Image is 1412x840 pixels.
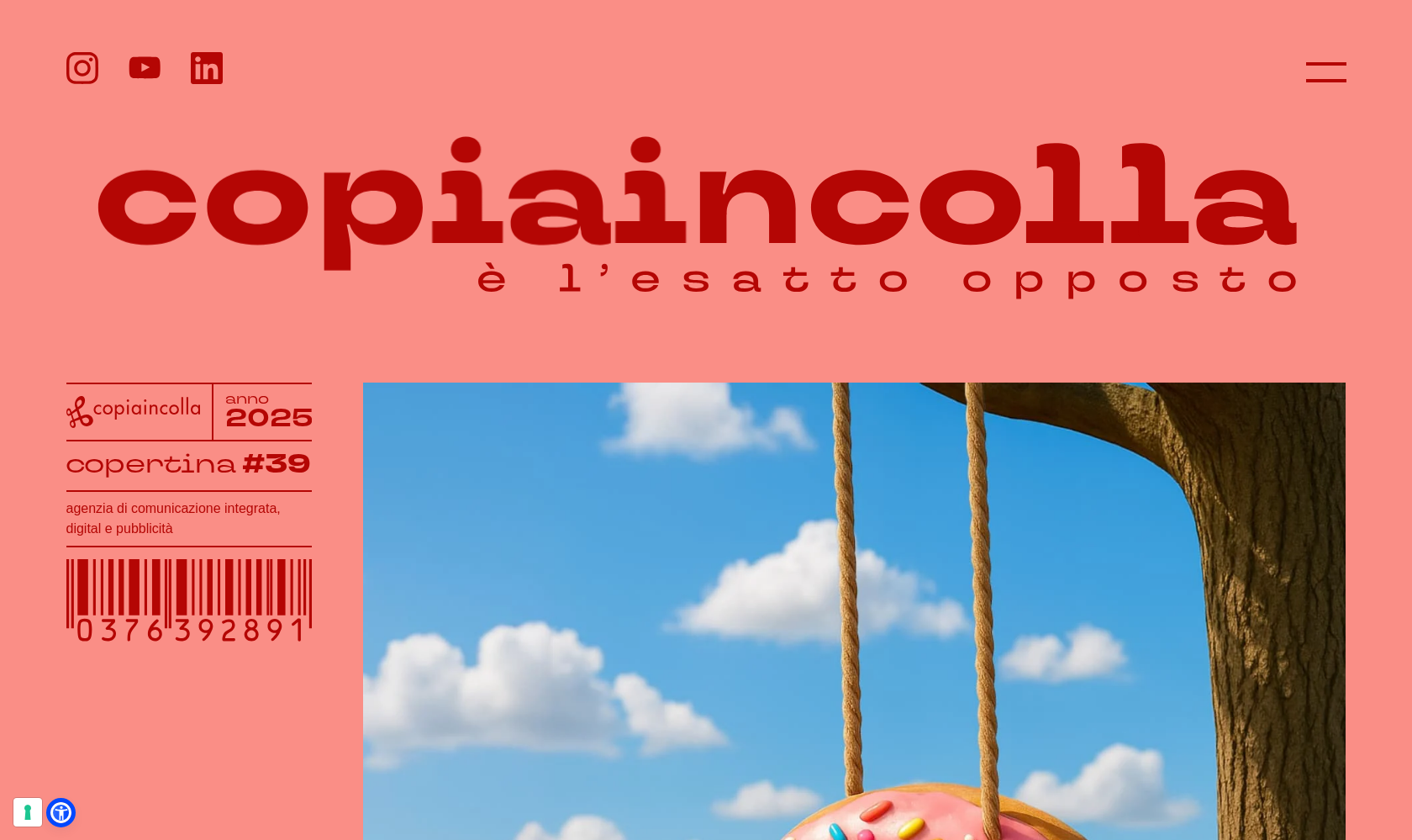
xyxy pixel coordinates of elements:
tspan: anno [225,389,269,408]
tspan: 2025 [225,401,313,436]
tspan: copertina [65,446,236,480]
button: Le tue preferenze relative al consenso per le tecnologie di tracciamento [13,798,42,827]
tspan: #39 [241,446,310,483]
a: Apri il menu di accessibilità [50,802,71,823]
h1: agenzia di comunicazione integrata, digital e pubblicità [66,499,312,539]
